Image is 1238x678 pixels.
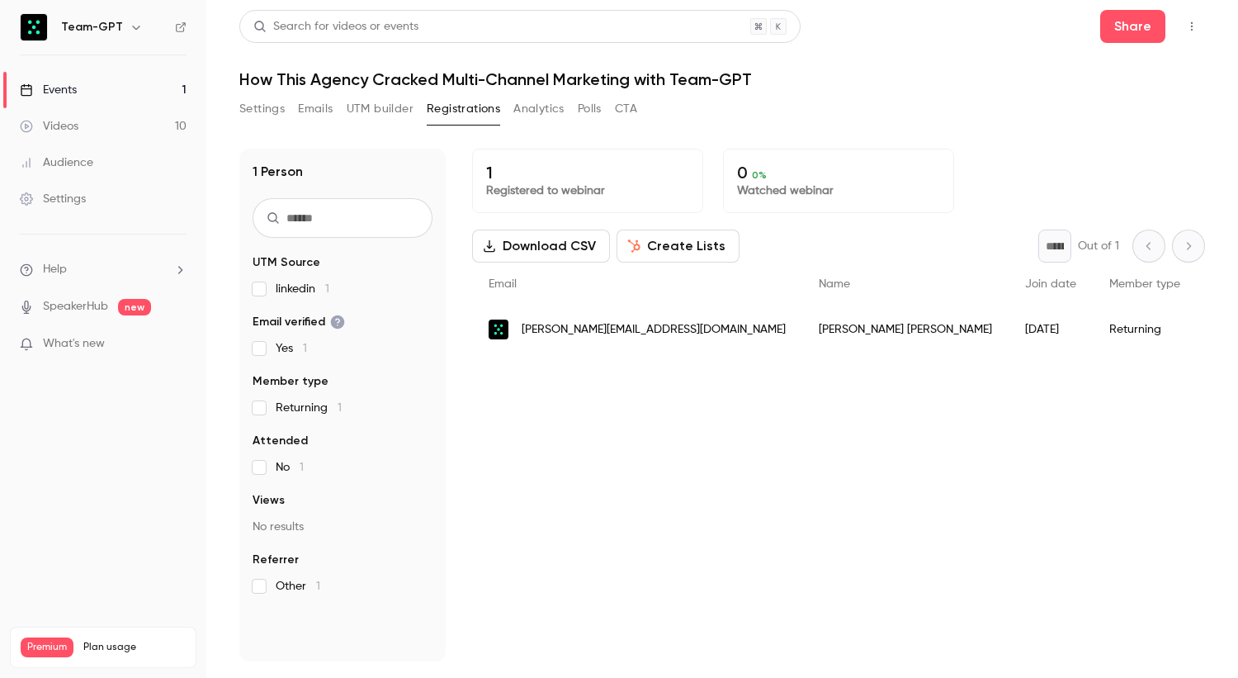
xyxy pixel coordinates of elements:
p: Out of 1 [1078,238,1119,254]
div: Events [20,82,77,98]
button: Download CSV [472,230,610,263]
span: Name [819,278,850,290]
span: 1 [338,402,342,414]
div: [DATE] [1009,306,1093,353]
p: Registered to webinar [486,183,689,199]
span: Help [43,261,67,278]
div: Videos [20,118,78,135]
p: No results [253,519,432,535]
span: Premium [21,638,73,657]
span: 1 [300,462,304,473]
div: Audience [20,154,93,171]
span: UTM Source [253,254,320,271]
h1: 1 Person [253,162,303,182]
span: No [276,459,304,476]
button: Emails [298,96,333,122]
span: Yes [276,340,307,357]
button: UTM builder [347,96,413,122]
div: Returning [1093,306,1197,353]
span: 1 [316,581,320,592]
button: Polls [578,96,602,122]
span: 1 [303,343,307,354]
section: facet-groups [253,254,432,595]
span: Plan usage [83,641,186,654]
span: Join date [1025,278,1076,290]
div: Search for videos or events [253,18,418,36]
h6: Team-GPT [61,19,123,36]
span: linkedin [276,281,329,297]
button: Settings [239,96,285,122]
button: Registrations [427,96,500,122]
a: SpeakerHub [43,298,108,315]
p: Watched webinar [737,183,940,199]
button: Analytics [513,96,565,122]
div: [PERSON_NAME] [PERSON_NAME] [802,306,1009,353]
img: team-gpt.com [489,320,508,339]
img: Team-GPT [21,14,47,40]
button: Create Lists [617,230,739,263]
span: 0 % [752,169,767,181]
button: Share [1100,10,1165,43]
span: Attended [253,433,308,449]
span: new [118,299,151,315]
span: Email [489,278,517,290]
span: What's new [43,335,105,353]
div: Settings [20,191,86,207]
span: 1 [325,283,329,295]
p: 0 [737,163,940,183]
h1: How This Agency Cracked Multi-Channel Marketing with Team-GPT [239,69,1205,89]
li: help-dropdown-opener [20,261,187,278]
span: Views [253,492,285,509]
span: Member type [253,373,328,390]
span: [PERSON_NAME][EMAIL_ADDRESS][DOMAIN_NAME] [522,321,786,339]
span: Referrer [253,552,299,568]
span: Member type [1109,278,1180,290]
span: Other [276,578,320,595]
span: Email verified [253,314,345,330]
span: Returning [276,400,342,416]
p: 1 [486,163,689,183]
button: CTA [615,96,637,122]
